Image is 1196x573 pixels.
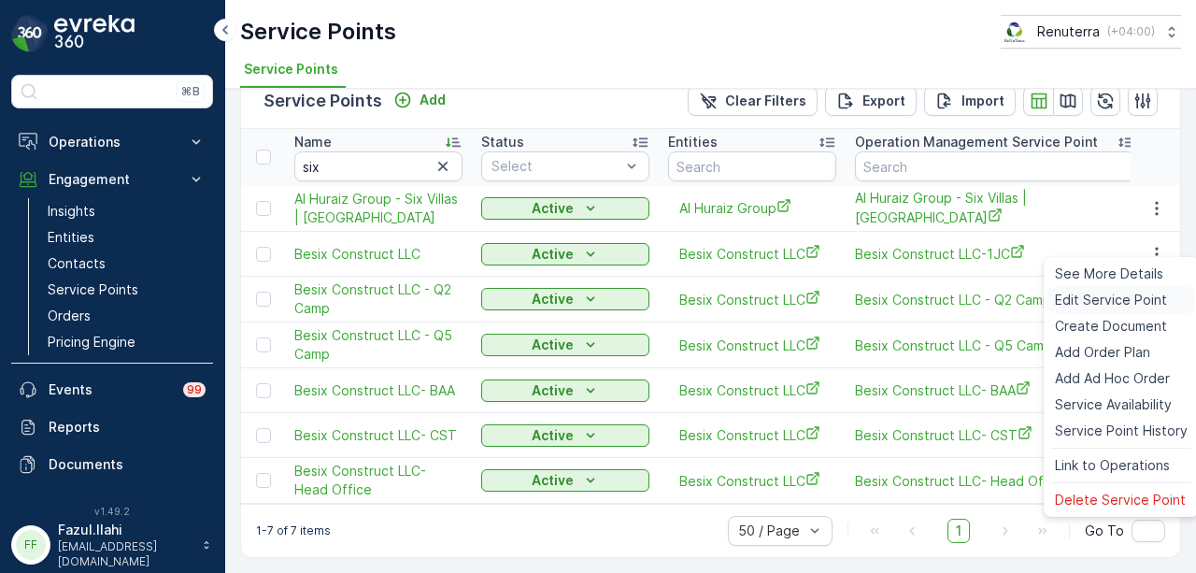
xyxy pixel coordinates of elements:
[532,471,574,490] p: Active
[40,251,213,277] a: Contacts
[294,133,332,151] p: Name
[481,334,649,356] button: Active
[294,326,463,364] a: Besix Construct LLC - Q5 Camp
[294,381,463,400] a: Besix Construct LLC- BAA
[924,86,1016,116] button: Import
[1055,395,1172,414] span: Service Availability
[688,86,818,116] button: Clear Filters
[825,86,917,116] button: Export
[532,381,574,400] p: Active
[294,426,463,445] a: Besix Construct LLC- CST
[1047,339,1195,365] a: Add Order Plan
[256,201,271,216] div: Toggle Row Selected
[481,133,524,151] p: Status
[532,199,574,218] p: Active
[855,133,1098,151] p: Operation Management Service Point
[58,539,192,569] p: [EMAIL_ADDRESS][DOMAIN_NAME]
[244,60,338,79] span: Service Points
[11,446,213,483] a: Documents
[386,89,453,111] button: Add
[49,418,206,437] p: Reports
[256,383,271,398] div: Toggle Row Selected
[294,190,463,227] span: Al Huraiz Group - Six Villas | [GEOGRAPHIC_DATA]
[532,290,574,308] p: Active
[1055,317,1167,336] span: Create Document
[855,290,1135,309] span: Besix Construct LLC - Q2 Camp
[1037,22,1100,41] p: Renuterra
[1055,369,1170,388] span: Add Ad Hoc Order
[40,303,213,329] a: Orders
[961,92,1004,110] p: Import
[294,245,463,264] span: Besix Construct LLC
[1055,265,1163,283] span: See More Details
[1001,21,1030,42] img: Screenshot_2024-07-26_at_13.33.01.png
[855,151,1135,181] input: Search
[947,519,970,543] span: 1
[11,371,213,408] a: Events99
[679,244,825,264] span: Besix Construct LLC
[11,521,213,569] button: FFFazul.Ilahi[EMAIL_ADDRESS][DOMAIN_NAME]
[49,170,176,189] p: Engagement
[481,288,649,310] button: Active
[256,247,271,262] div: Toggle Row Selected
[679,198,825,218] a: Al Huraiz Group
[1055,343,1150,362] span: Add Order Plan
[181,84,200,99] p: ⌘B
[862,92,905,110] p: Export
[256,523,331,538] p: 1-7 of 7 items
[1055,491,1186,509] span: Delete Service Point
[54,15,135,52] img: logo_dark-DEwI_e13.png
[1055,456,1170,475] span: Link to Operations
[58,521,192,539] p: Fazul.Ilahi
[1001,15,1181,49] button: Renuterra(+04:00)
[668,133,718,151] p: Entities
[256,292,271,307] div: Toggle Row Selected
[532,336,574,354] p: Active
[294,151,463,181] input: Search
[855,189,1135,227] span: Al Huraiz Group - Six Villas | [GEOGRAPHIC_DATA]
[679,425,825,445] a: Besix Construct LLC
[49,133,176,151] p: Operations
[187,382,202,397] p: 99
[855,471,1135,491] a: Besix Construct LLC- Head Office
[725,92,806,110] p: Clear Filters
[294,280,463,318] a: Besix Construct LLC - Q2 Camp
[855,380,1135,400] a: Besix Construct LLC- BAA
[256,337,271,352] div: Toggle Row Selected
[48,333,135,351] p: Pricing Engine
[256,473,271,488] div: Toggle Row Selected
[40,329,213,355] a: Pricing Engine
[481,469,649,492] button: Active
[481,243,649,265] button: Active
[679,290,825,309] a: Besix Construct LLC
[11,506,213,517] span: v 1.49.2
[40,277,213,303] a: Service Points
[48,202,95,221] p: Insights
[48,307,91,325] p: Orders
[679,471,825,491] a: Besix Construct LLC
[11,15,49,52] img: logo
[1055,422,1188,440] span: Service Point History
[855,336,1135,355] span: Besix Construct LLC - Q5 Camp
[668,151,836,181] input: Search
[240,17,396,47] p: Service Points
[481,424,649,447] button: Active
[256,428,271,443] div: Toggle Row Selected
[420,91,446,109] p: Add
[491,157,620,176] p: Select
[294,190,463,227] a: Al Huraiz Group - Six Villas | Rashidiya
[1085,522,1124,540] span: Go To
[855,189,1135,227] a: Al Huraiz Group - Six Villas | Rashidiya
[1047,365,1195,392] a: Add Ad Hoc Order
[48,228,94,247] p: Entities
[855,425,1135,445] a: Besix Construct LLC- CST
